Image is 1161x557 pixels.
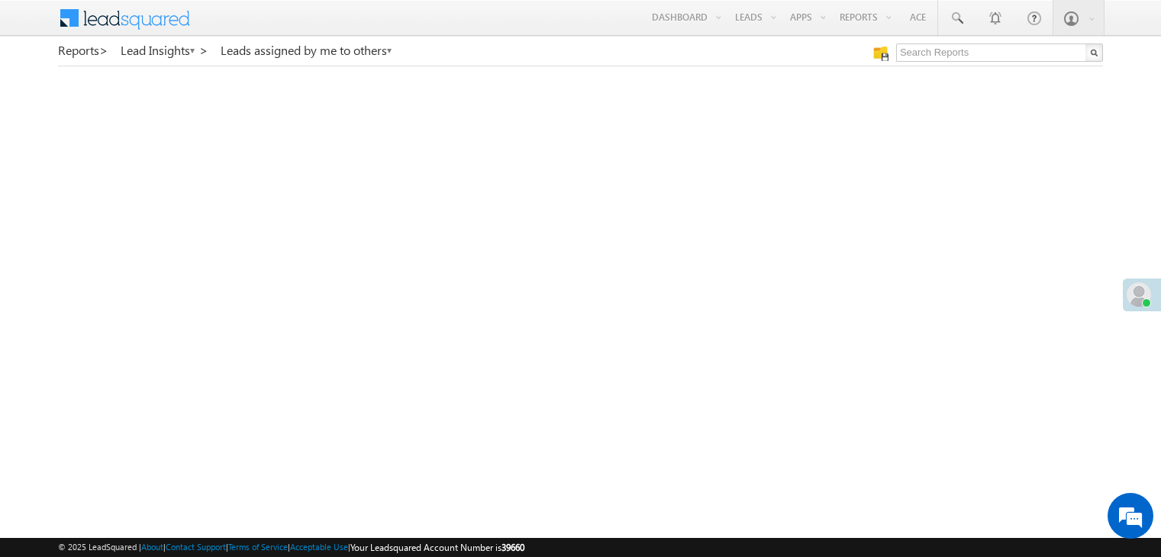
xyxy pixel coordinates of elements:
[121,43,208,57] a: Lead Insights >
[873,46,888,61] img: Manage all your saved reports!
[290,542,348,552] a: Acceptable Use
[350,542,524,553] span: Your Leadsquared Account Number is
[228,542,288,552] a: Terms of Service
[199,41,208,59] span: >
[166,542,226,552] a: Contact Support
[221,43,393,57] a: Leads assigned by me to others
[141,542,163,552] a: About
[501,542,524,553] span: 39660
[99,41,108,59] span: >
[896,43,1103,62] input: Search Reports
[58,43,108,57] a: Reports>
[58,540,524,555] span: © 2025 LeadSquared | | | | |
